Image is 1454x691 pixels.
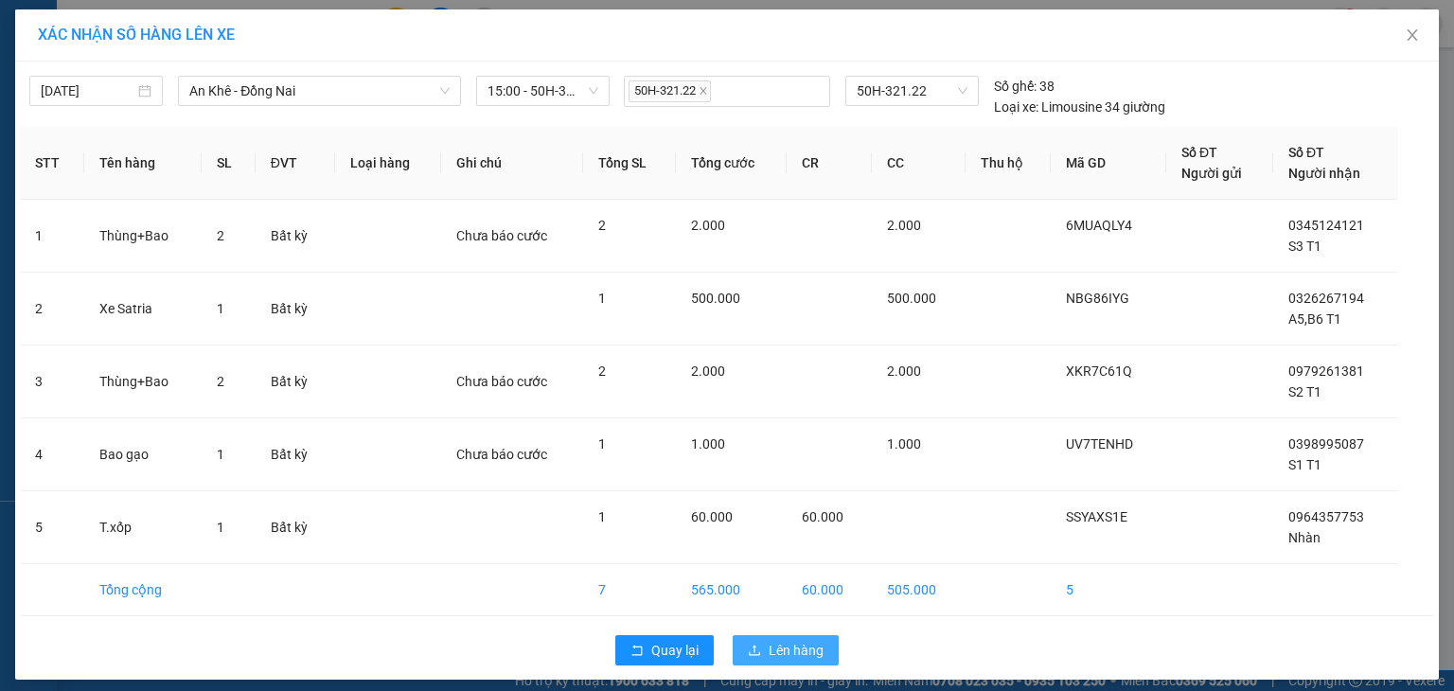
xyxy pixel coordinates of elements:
[84,345,202,418] td: Thùng+Bao
[994,76,1055,97] div: 38
[41,80,134,101] input: 14/09/2025
[887,218,921,233] span: 2.000
[598,436,606,452] span: 1
[1181,166,1242,181] span: Người gửi
[598,291,606,306] span: 1
[583,127,676,200] th: Tổng SL
[20,418,84,491] td: 4
[787,564,872,616] td: 60.000
[456,228,547,243] span: Chưa báo cước
[1288,145,1324,160] span: Số ĐT
[256,127,335,200] th: ĐVT
[202,127,256,200] th: SL
[256,345,335,418] td: Bất kỳ
[217,228,224,243] span: 2
[1288,363,1364,379] span: 0979261381
[335,127,441,200] th: Loại hàng
[488,77,598,105] span: 15:00 - 50H-321.22
[99,110,349,240] h1: Giao dọc đường
[733,635,839,665] button: uploadLên hàng
[189,77,450,105] span: An Khê - Đồng Nai
[598,363,606,379] span: 2
[1066,218,1132,233] span: 6MUAQLY4
[887,436,921,452] span: 1.000
[217,374,224,389] span: 2
[84,491,202,564] td: T.xốp
[256,273,335,345] td: Bất kỳ
[1288,291,1364,306] span: 0326267194
[699,86,708,96] span: close
[84,127,202,200] th: Tên hàng
[1066,436,1133,452] span: UV7TENHD
[115,44,201,76] b: Cô Hai
[1288,384,1321,399] span: S2 T1
[583,564,676,616] td: 7
[857,77,966,105] span: 50H-321.22
[887,363,921,379] span: 2.000
[872,564,966,616] td: 505.000
[630,644,644,659] span: rollback
[1288,311,1341,327] span: A5,B6 T1
[1386,9,1439,62] button: Close
[1288,457,1321,472] span: S1 T1
[84,418,202,491] td: Bao gạo
[84,200,202,273] td: Thùng+Bao
[872,127,966,200] th: CC
[615,635,714,665] button: rollbackQuay lại
[20,345,84,418] td: 3
[253,15,457,46] b: [DOMAIN_NAME]
[691,363,725,379] span: 2.000
[20,127,84,200] th: STT
[10,110,152,141] h2: SSYAXS1E
[1051,564,1165,616] td: 5
[456,447,547,462] span: Chưa báo cước
[20,491,84,564] td: 5
[1288,239,1321,254] span: S3 T1
[994,97,1038,117] span: Loại xe:
[1288,218,1364,233] span: 0345124121
[676,127,787,200] th: Tổng cước
[1066,291,1129,306] span: NBG86IYG
[1181,145,1217,160] span: Số ĐT
[20,273,84,345] td: 2
[1288,166,1360,181] span: Người nhận
[456,374,547,389] span: Chưa báo cước
[1288,436,1364,452] span: 0398995087
[256,200,335,273] td: Bất kỳ
[748,644,761,659] span: upload
[887,291,936,306] span: 500.000
[1066,509,1127,524] span: SSYAXS1E
[1066,363,1132,379] span: XKR7C61Q
[994,76,1037,97] span: Số ghế:
[84,564,202,616] td: Tổng cộng
[802,509,843,524] span: 60.000
[994,97,1165,117] div: Limousine 34 giường
[217,520,224,535] span: 1
[1288,509,1364,524] span: 0964357753
[217,447,224,462] span: 1
[769,640,824,661] span: Lên hàng
[966,127,1052,200] th: Thu hộ
[629,80,711,102] span: 50H-321.22
[598,218,606,233] span: 2
[598,509,606,524] span: 1
[441,127,584,200] th: Ghi chú
[787,127,872,200] th: CR
[84,273,202,345] td: Xe Satria
[1288,530,1321,545] span: Nhàn
[217,301,224,316] span: 1
[1405,27,1420,43] span: close
[439,85,451,97] span: down
[676,564,787,616] td: 565.000
[38,26,235,44] span: XÁC NHẬN SỐ HÀNG LÊN XE
[691,509,733,524] span: 60.000
[1051,127,1165,200] th: Mã GD
[691,218,725,233] span: 2.000
[256,491,335,564] td: Bất kỳ
[651,640,699,661] span: Quay lại
[20,200,84,273] td: 1
[256,418,335,491] td: Bất kỳ
[691,436,725,452] span: 1.000
[691,291,740,306] span: 500.000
